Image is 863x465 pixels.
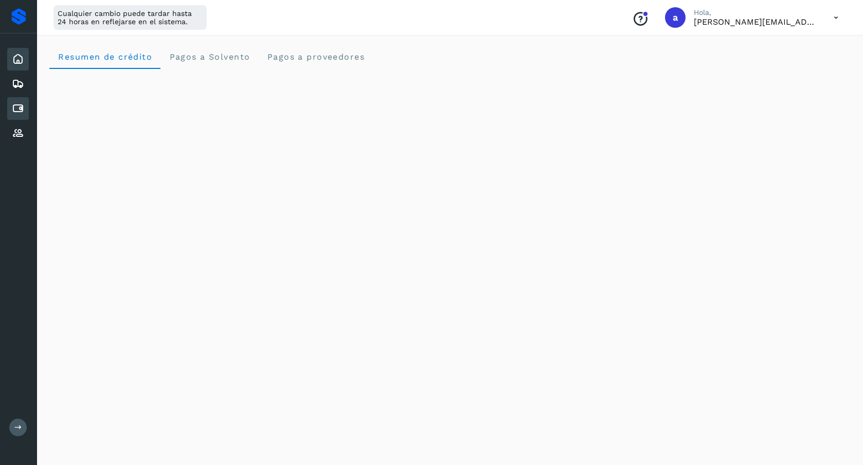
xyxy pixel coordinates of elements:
[53,5,207,30] div: Cualquier cambio puede tardar hasta 24 horas en reflejarse en el sistema.
[7,122,29,145] div: Proveedores
[7,73,29,95] div: Embarques
[694,8,817,17] p: Hola,
[7,97,29,120] div: Cuentas por pagar
[7,48,29,70] div: Inicio
[169,52,250,62] span: Pagos a Solvento
[694,17,817,27] p: agustin@cubbo.com
[58,52,152,62] span: Resumen de crédito
[266,52,365,62] span: Pagos a proveedores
